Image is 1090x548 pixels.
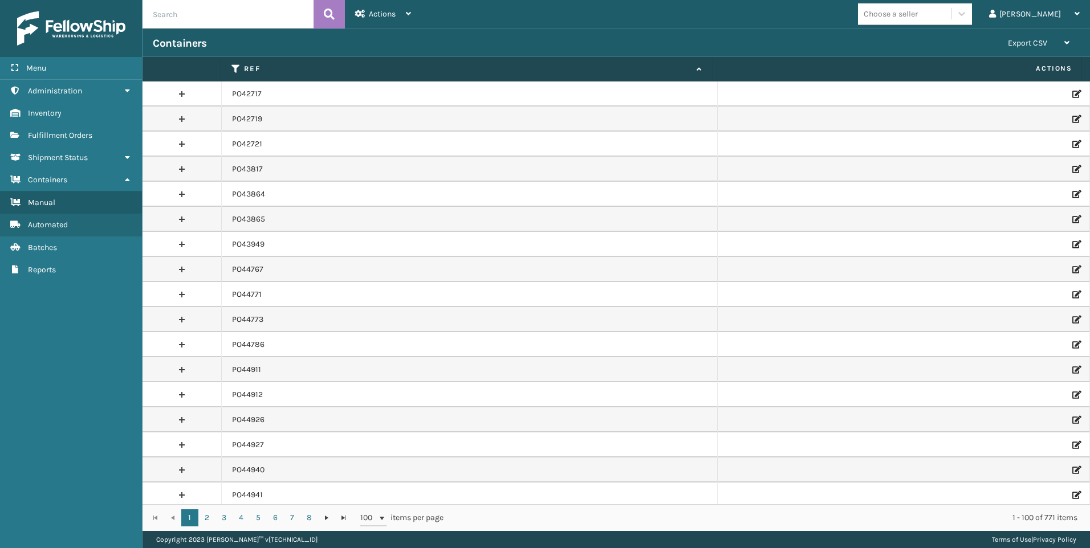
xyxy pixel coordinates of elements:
[156,531,318,548] p: Copyright 2023 [PERSON_NAME]™ v [TECHNICAL_ID]
[250,509,267,526] a: 5
[1072,265,1079,273] i: Edit
[335,509,352,526] a: Go to the last page
[992,535,1031,543] a: Terms of Use
[1072,391,1079,399] i: Edit
[1033,535,1076,543] a: Privacy Policy
[369,9,396,19] span: Actions
[1072,115,1079,123] i: Edit
[232,138,262,150] a: PO42721
[339,513,348,522] span: Go to the last page
[1072,366,1079,374] i: Edit
[322,513,331,522] span: Go to the next page
[267,509,284,526] a: 6
[232,339,265,350] a: PO44786
[1008,38,1047,48] span: Export CSV
[1072,215,1079,223] i: Edit
[181,509,198,526] a: 1
[360,509,444,526] span: items per page
[198,509,215,526] a: 2
[1072,466,1079,474] i: Edit
[232,489,263,501] a: PO44941
[232,189,265,200] a: PO43864
[1072,416,1079,424] i: Edit
[717,59,1079,78] span: Actions
[1072,240,1079,248] i: Edit
[1072,291,1079,298] i: Edit
[17,11,125,46] img: logo
[28,153,88,162] span: Shipment Status
[1072,491,1079,499] i: Edit
[1072,441,1079,449] i: Edit
[318,509,335,526] a: Go to the next page
[232,163,263,175] a: PO43817
[360,512,377,524] span: 100
[244,64,691,74] label: Ref
[1072,190,1079,198] i: Edit
[28,175,67,185] span: Containers
[28,86,82,96] span: Administration
[26,63,46,73] span: Menu
[233,509,250,526] a: 4
[232,364,261,375] a: PO44911
[1072,316,1079,324] i: Edit
[232,214,265,225] a: PO43865
[28,220,68,230] span: Automated
[992,531,1076,548] div: |
[232,314,263,325] a: PO44773
[215,509,233,526] a: 3
[1072,341,1079,349] i: Edit
[28,265,56,275] span: Reports
[301,509,318,526] a: 8
[459,512,1078,524] div: 1 - 100 of 771 items
[153,36,206,50] h3: Containers
[1072,165,1079,173] i: Edit
[232,264,263,275] a: PO44767
[28,130,92,140] span: Fulfillment Orders
[28,243,57,252] span: Batches
[232,239,265,250] a: PO43949
[232,439,264,451] a: PO44927
[1072,90,1079,98] i: Edit
[232,289,262,300] a: PO44771
[1072,140,1079,148] i: Edit
[232,88,262,100] a: PO42717
[232,464,265,476] a: PO44940
[28,108,62,118] span: Inventory
[28,198,55,207] span: Manual
[232,389,263,400] a: PO44912
[232,414,265,426] a: PO44926
[232,113,262,125] a: PO42719
[864,8,918,20] div: Choose a seller
[284,509,301,526] a: 7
